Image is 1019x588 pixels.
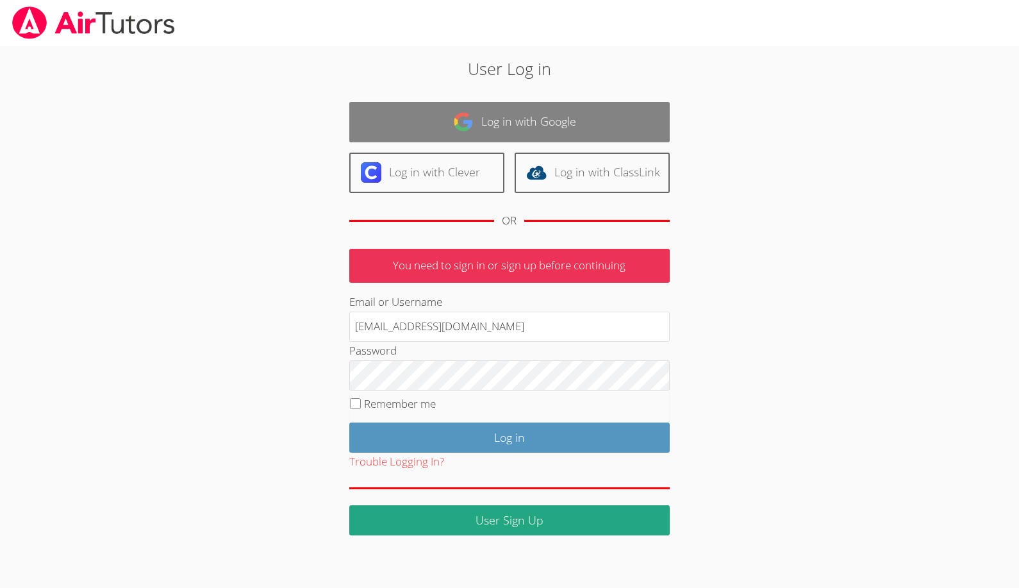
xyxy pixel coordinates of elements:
[453,112,474,132] img: google-logo-50288ca7cdecda66e5e0955fdab243c47b7ad437acaf1139b6f446037453330a.svg
[235,56,785,81] h2: User Log in
[349,423,670,453] input: Log in
[515,153,670,193] a: Log in with ClassLink
[349,249,670,283] p: You need to sign in or sign up before continuing
[364,396,436,411] label: Remember me
[349,505,670,535] a: User Sign Up
[526,162,547,183] img: classlink-logo-d6bb404cc1216ec64c9a2012d9dc4662098be43eaf13dc465df04b49fa7ab582.svg
[349,343,397,358] label: Password
[11,6,176,39] img: airtutors_banner-c4298cdbf04f3fff15de1276eac7730deb9818008684d7c2e4769d2f7ddbe033.png
[349,294,442,309] label: Email or Username
[502,212,517,230] div: OR
[349,453,444,471] button: Trouble Logging In?
[361,162,381,183] img: clever-logo-6eab21bc6e7a338710f1a6ff85c0baf02591cd810cc4098c63d3a4b26e2feb20.svg
[349,102,670,142] a: Log in with Google
[349,153,504,193] a: Log in with Clever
